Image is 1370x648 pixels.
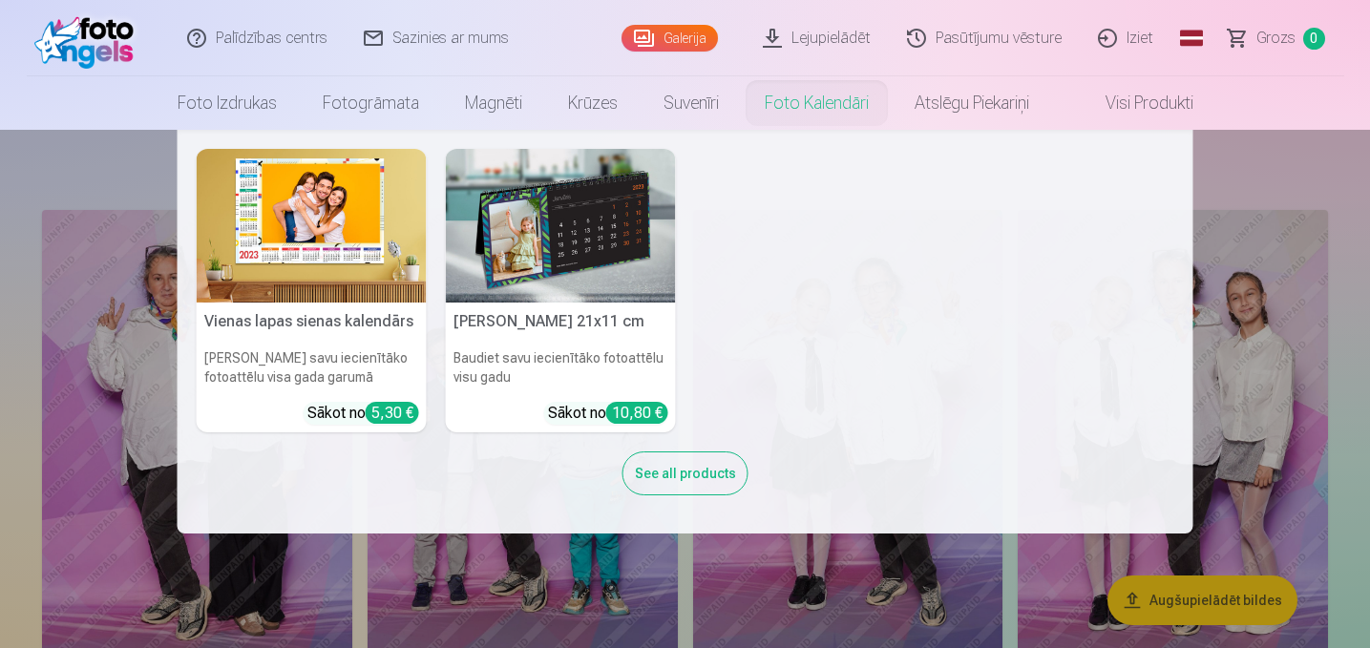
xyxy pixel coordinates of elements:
a: Atslēgu piekariņi [892,76,1052,130]
a: Foto izdrukas [155,76,300,130]
a: See all products [622,462,748,482]
a: Visi produkti [1052,76,1216,130]
img: Vienas lapas sienas kalendārs [197,149,427,303]
a: Galerija [622,25,718,52]
a: Krūzes [545,76,641,130]
span: Grozs [1256,27,1296,50]
div: See all products [622,451,748,495]
h6: [PERSON_NAME] savu iecienītāko fotoattēlu visa gada garumā [197,341,427,394]
img: Galda kalendārs 21x11 cm [446,149,676,303]
a: Magnēti [442,76,545,130]
a: Suvenīri [641,76,742,130]
span: 0 [1303,28,1325,50]
h6: Baudiet savu iecienītāko fotoattēlu visu gadu [446,341,676,394]
img: /fa1 [34,8,144,69]
h5: [PERSON_NAME] 21x11 cm [446,303,676,341]
div: Sākot no [307,402,419,425]
div: 10,80 € [606,402,668,424]
h5: Vienas lapas sienas kalendārs [197,303,427,341]
a: Galda kalendārs 21x11 cm[PERSON_NAME] 21x11 cmBaudiet savu iecienītāko fotoattēlu visu gaduSākot ... [446,149,676,432]
div: 5,30 € [366,402,419,424]
a: Foto kalendāri [742,76,892,130]
div: Sākot no [548,402,668,425]
a: Vienas lapas sienas kalendārsVienas lapas sienas kalendārs[PERSON_NAME] savu iecienītāko fotoattē... [197,149,427,432]
a: Fotogrāmata [300,76,442,130]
